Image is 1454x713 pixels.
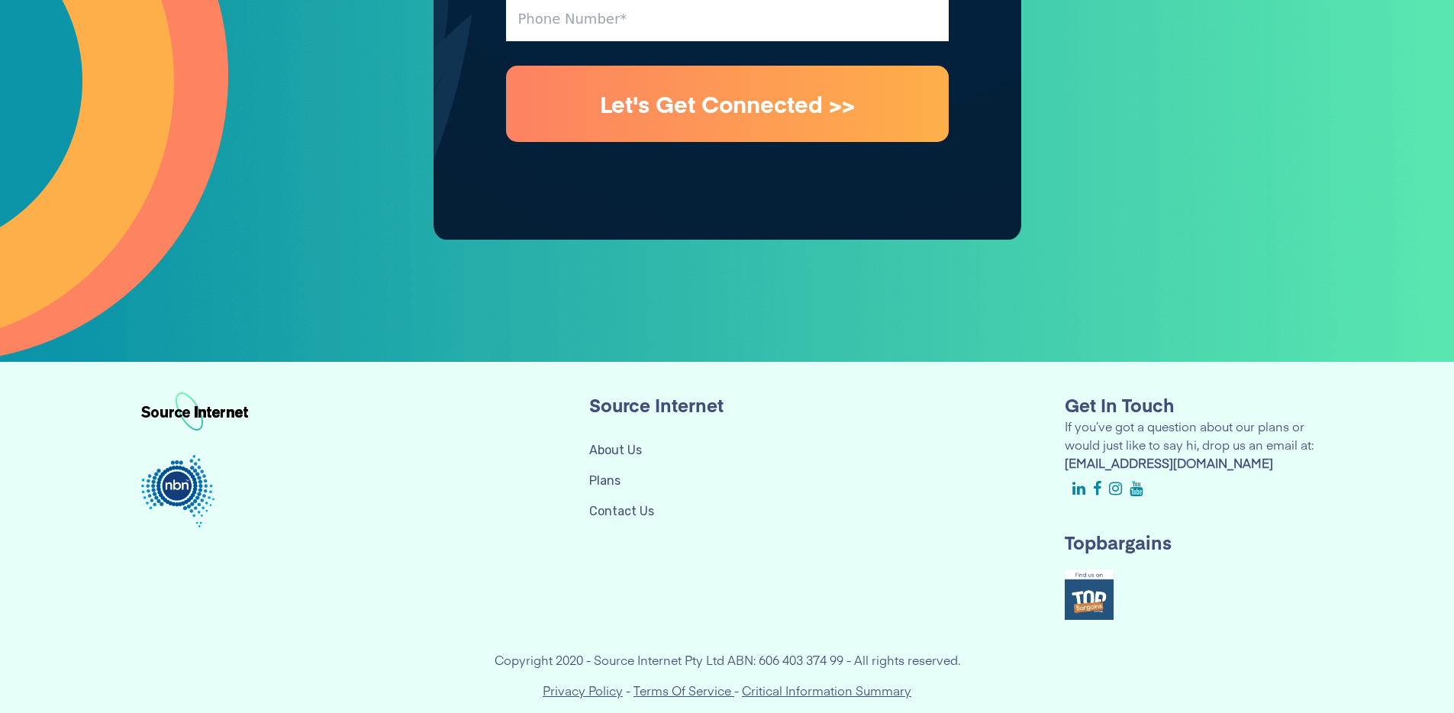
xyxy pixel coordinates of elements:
a: About Us [589,443,642,457]
img: nbn-logo@2x.png [141,455,214,527]
a: Privacy Policy [543,682,623,698]
h1: Source Internet [589,392,724,417]
h1: Get In Touch [1065,392,1314,417]
h1: Topbargains [1065,530,1314,554]
a: Plans [589,473,621,488]
a: Terms Of Service [634,682,731,698]
img: top-notch.png [1065,569,1114,620]
p: Copyright 2020 - Source Internet Pty Ltd ABN: 606 403 374 99 - All rights reserved. [141,650,1314,669]
b: [EMAIL_ADDRESS][DOMAIN_NAME] [1065,454,1273,471]
a: Contact Us [589,504,654,518]
button: Let's Get Connected >> [506,66,949,142]
p: If you’ve got a question about our plans or would just like to say hi, drop us an email at: [1065,417,1314,472]
a: Critical Information Summary [742,682,911,698]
